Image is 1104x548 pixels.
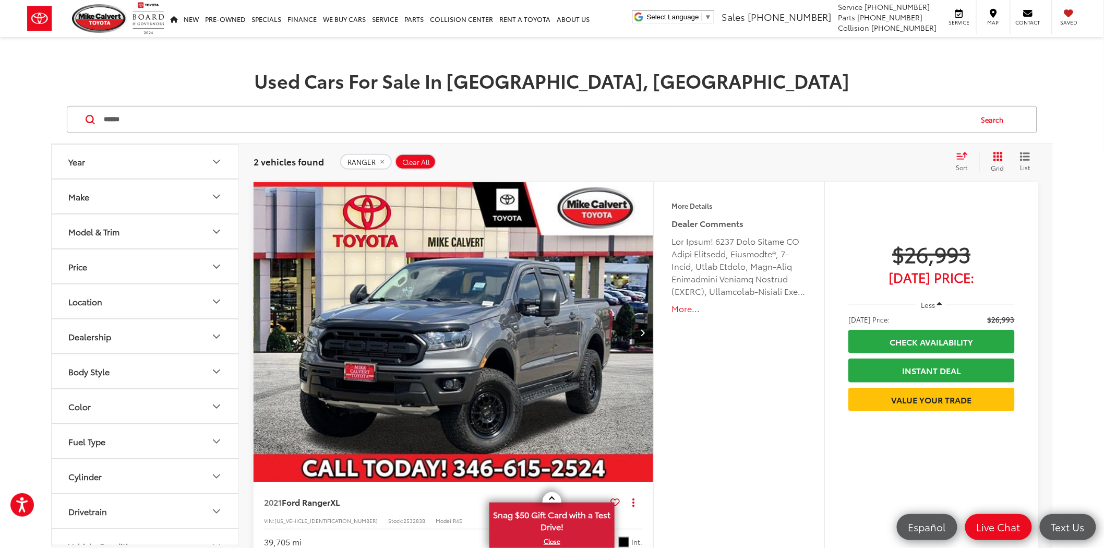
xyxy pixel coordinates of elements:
[1058,19,1081,26] span: Saved
[916,295,947,314] button: Less
[264,517,274,525] span: VIN:
[848,388,1015,411] a: Value Your Trade
[647,13,712,21] a: Select Language​
[52,354,239,388] button: Body StyleBody Style
[1040,514,1096,540] a: Text Us
[632,537,643,547] span: Int.
[103,107,971,132] input: Search by Make, Model, or Keyword
[330,496,340,508] span: XL
[68,157,85,166] div: Year
[264,536,302,548] div: 39,705 mi
[1012,151,1038,172] button: List View
[68,296,102,306] div: Location
[971,106,1019,133] button: Search
[965,514,1032,540] a: Live Chat
[490,504,614,535] span: Snag $50 Gift Card with a Test Drive!
[848,330,1015,353] a: Check Availability
[403,517,425,525] span: 253283B
[625,493,643,511] button: Actions
[68,471,102,481] div: Cylinder
[956,163,968,172] span: Sort
[68,506,107,516] div: Drivetrain
[1020,163,1030,172] span: List
[52,284,239,318] button: LocationLocation
[210,330,223,343] div: Dealership
[52,249,239,283] button: PricePrice
[52,389,239,423] button: ColorColor
[402,158,430,166] span: Clear All
[848,241,1015,267] span: $26,993
[282,496,330,508] span: Ford Ranger
[848,314,890,325] span: [DATE] Price:
[722,10,745,23] span: Sales
[971,520,1026,533] span: Live Chat
[897,514,957,540] a: Español
[347,158,376,166] span: RANGER
[1016,19,1040,26] span: Contact
[210,365,223,378] div: Body Style
[72,4,127,33] img: Mike Calvert Toyota
[453,517,462,525] span: R4E
[988,314,1015,325] span: $26,993
[52,145,239,178] button: YearYear
[672,303,806,315] button: More...
[68,192,89,201] div: Make
[921,300,935,309] span: Less
[848,359,1015,382] a: Instant Deal
[872,22,937,33] span: [PHONE_NUMBER]
[210,435,223,448] div: Fuel Type
[274,517,378,525] span: [US_VEHICLE_IDENTIFICATION_NUMBER]
[632,314,653,351] button: Next image
[210,470,223,483] div: Cylinder
[991,163,1004,172] span: Grid
[979,151,1012,172] button: Grid View
[210,190,223,203] div: Make
[264,496,282,508] span: 2021
[838,22,870,33] span: Collision
[68,366,110,376] div: Body Style
[253,182,654,482] div: 2021 Ford Ranger XL 0
[210,260,223,273] div: Price
[68,227,119,236] div: Model & Trim
[210,400,223,413] div: Color
[702,13,702,21] span: ​
[982,19,1005,26] span: Map
[436,517,453,525] span: Model:
[52,319,239,353] button: DealershipDealership
[264,496,607,508] a: 2021Ford RangerXL
[848,272,1015,282] span: [DATE] Price:
[395,154,436,170] button: Clear All
[68,331,111,341] div: Dealership
[672,235,806,297] div: Lor Ipsum! 6237 Dolo Sitame CO Adipi Elitsedd, Eiusmodte®, 7-Incid, Utlab Etdolo, Magn-Aliq Enima...
[52,494,239,528] button: DrivetrainDrivetrain
[865,2,930,12] span: [PHONE_NUMBER]
[858,12,923,22] span: [PHONE_NUMBER]
[210,156,223,168] div: Year
[672,217,806,230] h5: Dealer Comments
[951,151,979,172] button: Select sort value
[748,10,831,23] span: [PHONE_NUMBER]
[210,505,223,518] div: Drivetrain
[632,498,634,506] span: dropdown dots
[705,13,712,21] span: ▼
[340,154,392,170] button: remove RANGER
[68,436,105,446] div: Fuel Type
[838,12,856,22] span: Parts
[68,401,91,411] div: Color
[210,295,223,308] div: Location
[52,180,239,213] button: MakeMake
[619,537,629,547] span: Ebony
[672,202,806,209] h4: More Details
[254,155,324,168] span: 2 vehicles found
[52,459,239,493] button: CylinderCylinder
[52,424,239,458] button: Fuel TypeFuel Type
[1046,520,1090,533] span: Text Us
[210,225,223,238] div: Model & Trim
[388,517,403,525] span: Stock:
[947,19,971,26] span: Service
[838,2,863,12] span: Service
[903,520,951,533] span: Español
[68,261,87,271] div: Price
[52,215,239,248] button: Model & TrimModel & Trim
